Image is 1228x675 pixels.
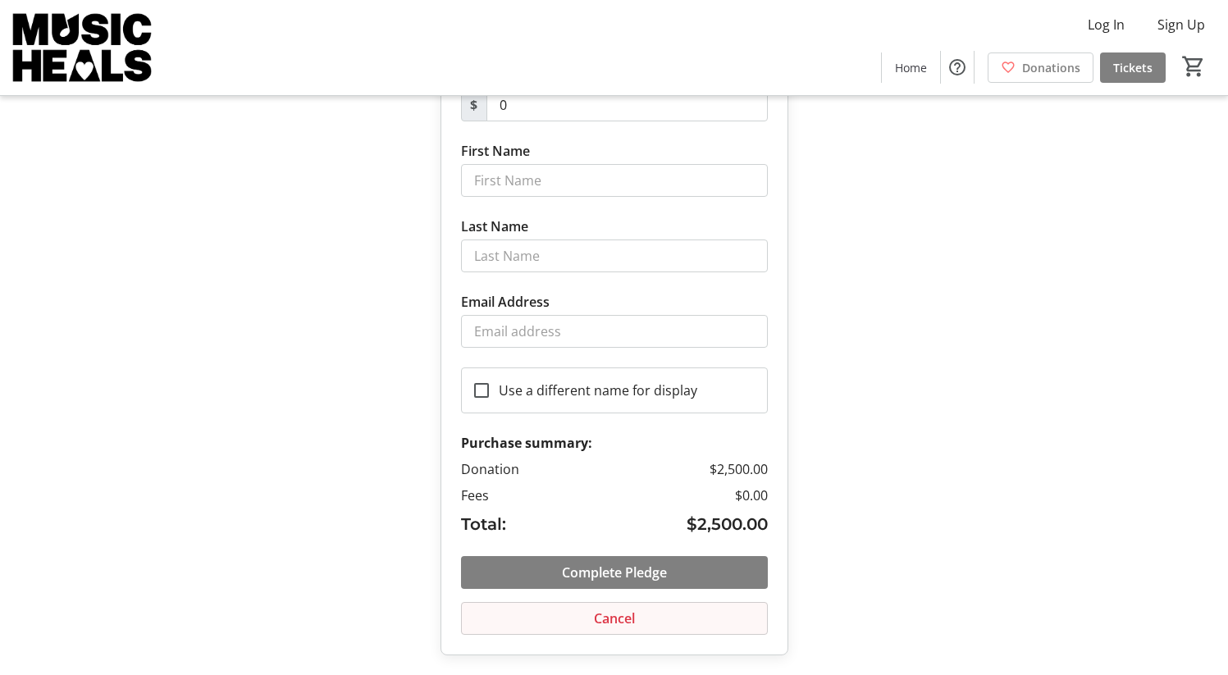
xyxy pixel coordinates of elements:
[10,7,156,89] img: Music Heals Charitable Foundation's Logo
[1144,11,1218,38] button: Sign Up
[461,164,768,197] input: First Name
[589,459,768,479] td: $2,500.00
[1022,59,1080,76] span: Donations
[486,89,768,121] input: $500
[461,217,528,236] label: Last Name
[941,51,974,84] button: Help
[489,381,697,400] label: Use a different name for display
[461,315,768,348] input: Email address
[882,52,940,83] a: Home
[1100,52,1166,83] a: Tickets
[461,89,487,121] span: $
[461,141,530,161] label: First Name
[461,479,589,505] td: Fees
[988,52,1093,83] a: Donations
[461,505,589,536] td: Total:
[562,563,667,582] span: Complete Pledge
[1157,15,1205,34] span: Sign Up
[687,512,768,536] span: $2,500.00
[594,609,635,628] span: Cancel
[735,486,768,505] span: $0.00
[1075,11,1138,38] button: Log In
[461,556,768,589] button: Complete Pledge
[1088,15,1125,34] span: Log In
[1179,52,1208,81] button: Cart
[461,433,768,453] div: Purchase summary:
[461,292,550,312] label: Email Address
[1113,59,1153,76] span: Tickets
[461,459,589,479] td: Donation
[895,59,927,76] span: Home
[461,602,768,635] button: Cancel
[461,239,768,272] input: Last Name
